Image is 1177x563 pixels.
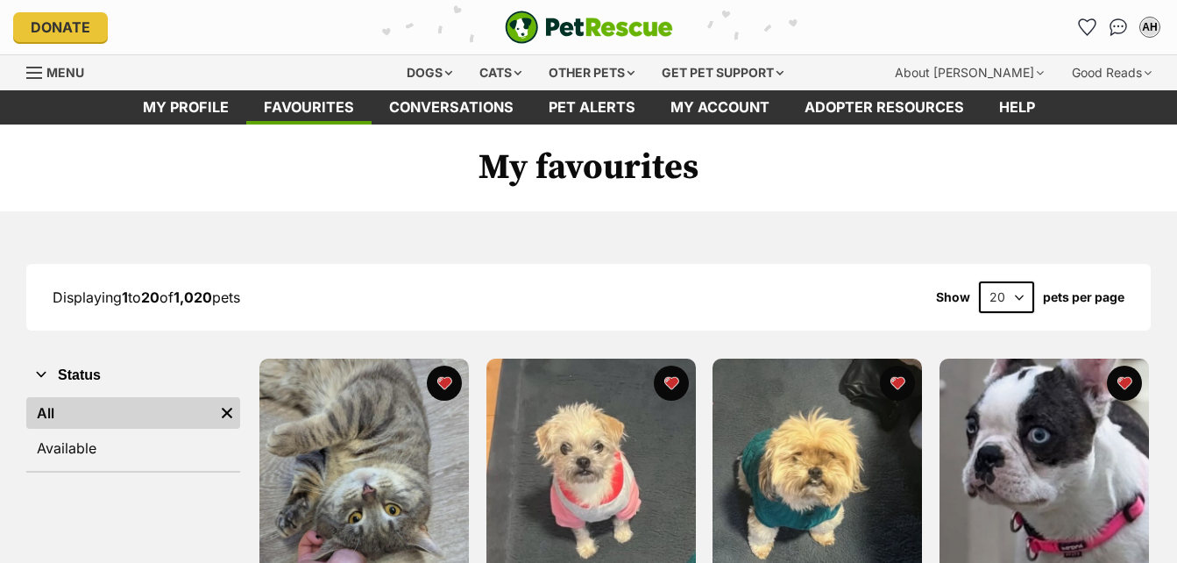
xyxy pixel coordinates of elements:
[122,289,128,306] strong: 1
[982,90,1053,125] a: Help
[531,90,653,125] a: Pet alerts
[246,90,372,125] a: Favourites
[881,366,916,401] button: favourite
[13,12,108,42] a: Donate
[536,55,647,90] div: Other pets
[1073,13,1101,41] a: Favourites
[1141,18,1159,36] div: AH
[1110,18,1128,36] img: chat-41dd97257d64d25036548639549fe6c8038ab92f7586957e7f3b1b290dea8141.svg
[46,65,84,80] span: Menu
[26,397,214,429] a: All
[505,11,673,44] img: logo-e224e6f780fb5917bec1dbf3a21bbac754714ae5b6737aabdf751b685950b380.svg
[53,289,240,306] span: Displaying to of pets
[174,289,212,306] strong: 1,020
[467,55,534,90] div: Cats
[428,366,463,401] button: favourite
[505,11,673,44] a: PetRescue
[1043,290,1124,304] label: pets per page
[1104,13,1132,41] a: Conversations
[787,90,982,125] a: Adopter resources
[654,366,689,401] button: favourite
[26,364,240,387] button: Status
[649,55,796,90] div: Get pet support
[653,90,787,125] a: My account
[372,90,531,125] a: conversations
[125,90,246,125] a: My profile
[26,432,240,464] a: Available
[26,55,96,87] a: Menu
[1107,366,1142,401] button: favourite
[1060,55,1164,90] div: Good Reads
[1136,13,1164,41] button: My account
[141,289,160,306] strong: 20
[883,55,1056,90] div: About [PERSON_NAME]
[214,397,240,429] a: Remove filter
[394,55,464,90] div: Dogs
[26,394,240,471] div: Status
[936,290,970,304] span: Show
[1073,13,1164,41] ul: Account quick links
